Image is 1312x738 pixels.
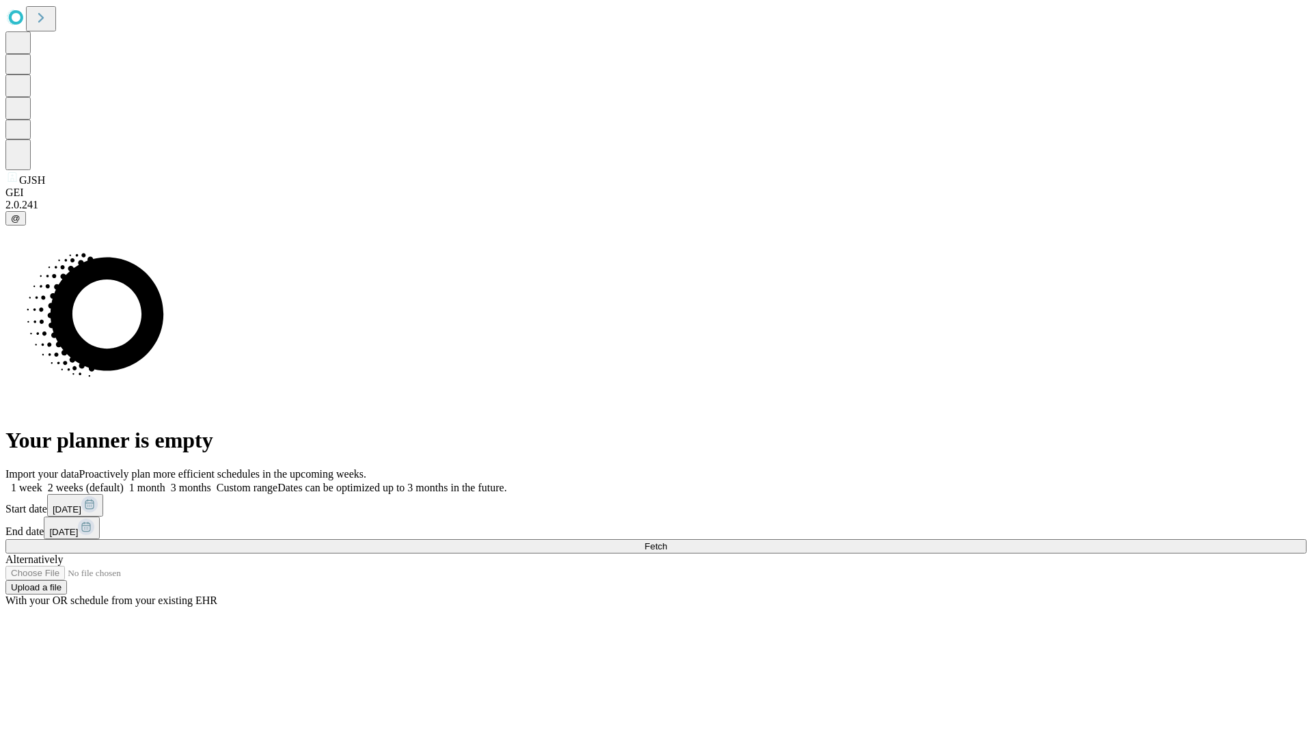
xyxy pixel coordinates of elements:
div: GEI [5,187,1307,199]
button: [DATE] [47,494,103,517]
span: GJSH [19,174,45,186]
button: [DATE] [44,517,100,539]
span: 1 week [11,482,42,493]
span: Custom range [217,482,277,493]
button: Fetch [5,539,1307,553]
span: Fetch [644,541,667,551]
span: [DATE] [53,504,81,515]
span: Alternatively [5,553,63,565]
h1: Your planner is empty [5,428,1307,453]
button: Upload a file [5,580,67,594]
span: [DATE] [49,527,78,537]
span: Proactively plan more efficient schedules in the upcoming weeks. [79,468,366,480]
div: End date [5,517,1307,539]
span: Dates can be optimized up to 3 months in the future. [277,482,506,493]
button: @ [5,211,26,225]
div: 2.0.241 [5,199,1307,211]
span: Import your data [5,468,79,480]
div: Start date [5,494,1307,517]
span: 1 month [129,482,165,493]
span: 2 weeks (default) [48,482,124,493]
span: 3 months [171,482,211,493]
span: @ [11,213,20,223]
span: With your OR schedule from your existing EHR [5,594,217,606]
